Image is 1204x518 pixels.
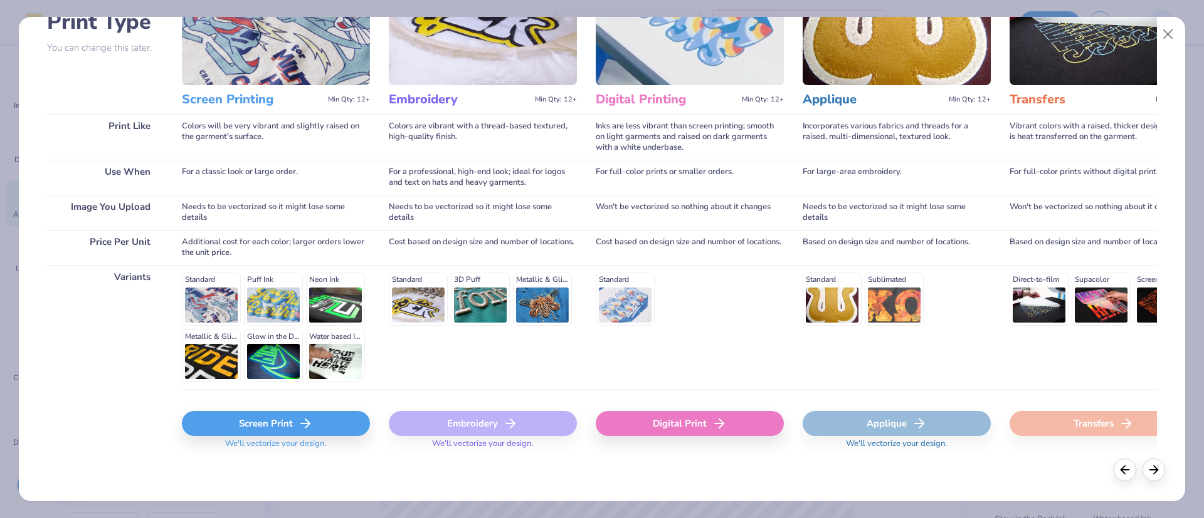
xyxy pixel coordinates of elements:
[182,114,370,160] div: Colors will be very vibrant and slightly raised on the garment's surface.
[1010,411,1198,436] div: Transfers
[596,160,784,195] div: For full-color prints or smaller orders.
[47,160,163,195] div: Use When
[182,195,370,230] div: Needs to be vectorized so it might lose some details
[742,95,784,104] span: Min Qty: 12+
[389,91,530,108] h3: Embroidery
[803,411,991,436] div: Applique
[427,438,538,457] span: We'll vectorize your design.
[1156,23,1180,46] button: Close
[182,230,370,265] div: Additional cost for each color; larger orders lower the unit price.
[596,91,737,108] h3: Digital Printing
[596,114,784,160] div: Inks are less vibrant than screen printing; smooth on light garments and raised on dark garments ...
[535,95,577,104] span: Min Qty: 12+
[803,230,991,265] div: Based on design size and number of locations.
[389,160,577,195] div: For a professional, high-end look; ideal for logos and text on hats and heavy garments.
[47,43,163,53] p: You can change this later.
[1156,95,1198,104] span: Min Qty: 12+
[389,230,577,265] div: Cost based on design size and number of locations.
[1010,230,1198,265] div: Based on design size and number of locations.
[47,265,163,389] div: Variants
[389,114,577,160] div: Colors are vibrant with a thread-based textured, high-quality finish.
[47,195,163,230] div: Image You Upload
[182,91,323,108] h3: Screen Printing
[47,114,163,160] div: Print Like
[1010,195,1198,230] div: Won't be vectorized so nothing about it changes
[182,411,370,436] div: Screen Print
[803,160,991,195] div: For large-area embroidery.
[841,438,952,457] span: We'll vectorize your design.
[1010,91,1151,108] h3: Transfers
[47,230,163,265] div: Price Per Unit
[1010,114,1198,160] div: Vibrant colors with a raised, thicker design since it is heat transferred on the garment.
[389,411,577,436] div: Embroidery
[803,91,944,108] h3: Applique
[596,195,784,230] div: Won't be vectorized so nothing about it changes
[803,114,991,160] div: Incorporates various fabrics and threads for a raised, multi-dimensional, textured look.
[596,411,784,436] div: Digital Print
[328,95,370,104] span: Min Qty: 12+
[949,95,991,104] span: Min Qty: 12+
[389,195,577,230] div: Needs to be vectorized so it might lose some details
[596,230,784,265] div: Cost based on design size and number of locations.
[182,160,370,195] div: For a classic look or large order.
[803,195,991,230] div: Needs to be vectorized so it might lose some details
[220,438,331,457] span: We'll vectorize your design.
[1010,160,1198,195] div: For full-color prints without digital printing.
